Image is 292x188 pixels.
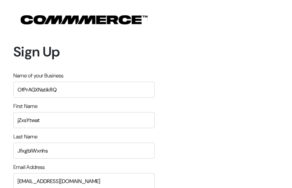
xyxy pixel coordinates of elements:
[13,72,63,80] label: Name of your Business
[13,102,37,110] label: First Name
[13,133,37,141] label: Last Name
[13,163,45,171] label: Email Address
[13,43,155,60] h1: Sign Up
[21,15,148,24] img: COMMMERCE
